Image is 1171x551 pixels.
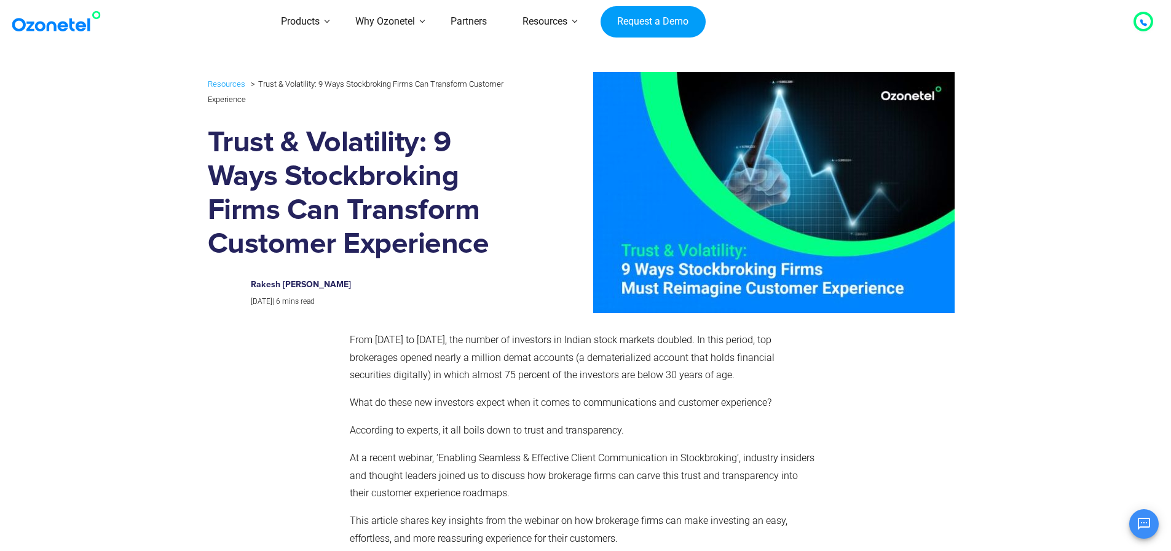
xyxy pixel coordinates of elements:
p: What do these new investors expect when it comes to communications and customer experience? [350,394,816,412]
h1: Trust & Volatility: 9 Ways Stockbroking Firms Can Transform Customer Experience [208,126,523,261]
span: mins read [282,297,315,306]
span: [DATE] [251,297,272,306]
h6: Rakesh [PERSON_NAME] [251,280,510,290]
p: | [251,295,510,309]
button: Open chat [1129,509,1159,539]
p: According to experts, it all boils down to trust and transparency. [350,422,816,440]
a: Request a Demo [601,6,706,38]
p: From [DATE] to [DATE], the number of investors in Indian stock markets doubled. In this period, t... [350,331,816,384]
span: 6 [276,297,280,306]
p: This article shares key insights from the webinar on how brokerage firms can make investing an ea... [350,512,816,548]
a: Resources [208,77,245,91]
li: Trust & Volatility: 9 Ways Stockbroking Firms Can Transform Customer Experience [208,76,503,103]
p: At a recent webinar, ‘Enabling Seamless & Effective Client Communication in Stockbroking’, indust... [350,450,816,502]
